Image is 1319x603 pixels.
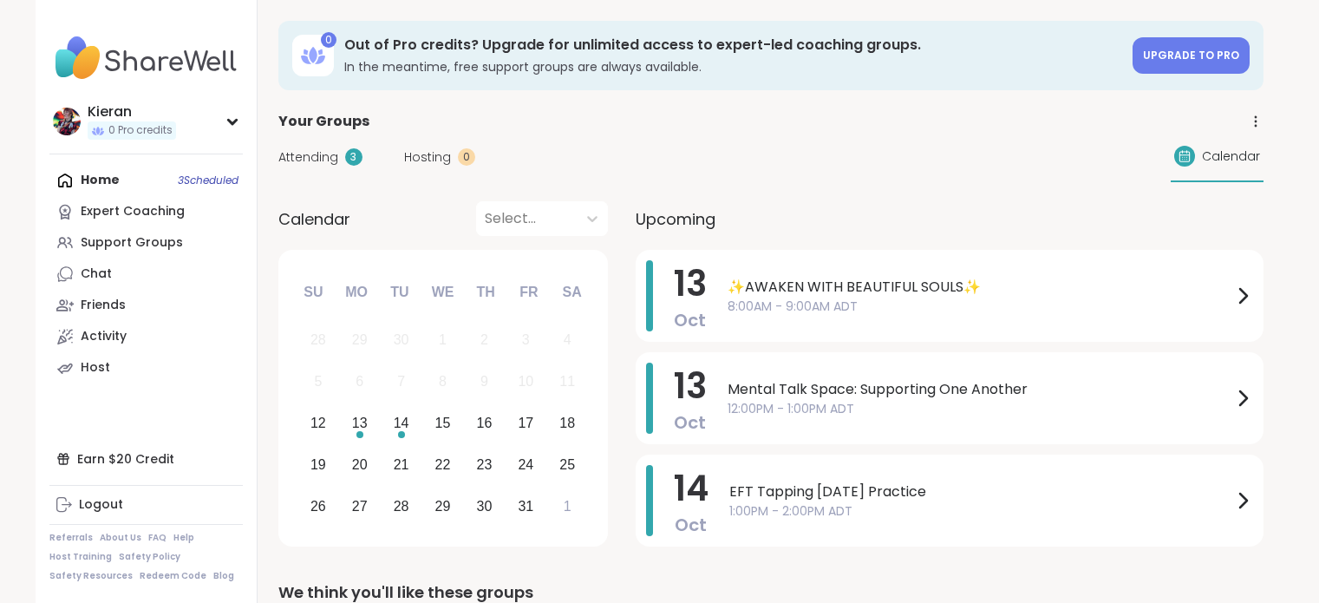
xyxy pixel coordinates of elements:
[341,446,378,483] div: Choose Monday, October 20th, 2025
[394,328,409,351] div: 30
[674,259,707,308] span: 13
[49,551,112,563] a: Host Training
[729,502,1232,521] span: 1:00PM - 2:00PM ADT
[300,364,337,401] div: Not available Sunday, October 5th, 2025
[559,453,575,476] div: 25
[674,410,706,435] span: Oct
[564,495,571,518] div: 1
[352,411,368,435] div: 13
[344,58,1122,75] h3: In the meantime, free support groups are always available.
[81,359,110,377] div: Host
[382,405,420,442] div: Choose Tuesday, October 14th, 2025
[81,203,185,220] div: Expert Coaching
[49,28,243,88] img: ShareWell Nav Logo
[549,364,586,401] div: Not available Saturday, October 11th, 2025
[394,453,409,476] div: 21
[341,488,378,525] div: Choose Monday, October 27th, 2025
[49,532,93,544] a: Referrals
[352,453,368,476] div: 20
[213,570,234,582] a: Blog
[549,322,586,359] div: Not available Saturday, October 4th, 2025
[458,148,475,166] div: 0
[518,453,533,476] div: 24
[352,328,368,351] div: 29
[636,207,715,231] span: Upcoming
[522,328,530,351] div: 3
[424,405,461,442] div: Choose Wednesday, October 15th, 2025
[278,111,369,132] span: Your Groups
[119,551,180,563] a: Safety Policy
[728,298,1232,316] span: 8:00AM - 9:00AM ADT
[674,464,708,513] span: 14
[507,405,545,442] div: Choose Friday, October 17th, 2025
[382,322,420,359] div: Not available Tuesday, September 30th, 2025
[507,322,545,359] div: Not available Friday, October 3rd, 2025
[424,446,461,483] div: Choose Wednesday, October 22nd, 2025
[1202,147,1260,166] span: Calendar
[480,328,488,351] div: 2
[466,446,503,483] div: Choose Thursday, October 23rd, 2025
[382,364,420,401] div: Not available Tuesday, October 7th, 2025
[549,446,586,483] div: Choose Saturday, October 25th, 2025
[394,411,409,435] div: 14
[477,411,493,435] div: 16
[729,482,1232,502] span: EFT Tapping [DATE] Practice
[310,411,326,435] div: 12
[352,495,368,518] div: 27
[310,328,326,351] div: 28
[435,411,451,435] div: 15
[507,488,545,525] div: Choose Friday, October 31st, 2025
[466,322,503,359] div: Not available Thursday, October 2nd, 2025
[728,379,1232,400] span: Mental Talk Space: Supporting One Another
[728,277,1232,298] span: ✨AWAKEN WITH BEAUTIFUL SOULS✨
[728,400,1232,418] span: 12:00PM - 1:00PM ADT
[510,273,548,311] div: Fr
[674,362,707,410] span: 13
[278,207,350,231] span: Calendar
[341,405,378,442] div: Choose Monday, October 13th, 2025
[435,495,451,518] div: 29
[79,496,123,514] div: Logout
[345,148,362,166] div: 3
[564,328,571,351] div: 4
[49,443,243,475] div: Earn $20 Credit
[108,123,173,138] span: 0 Pro credits
[49,259,243,290] a: Chat
[552,273,591,311] div: Sa
[300,405,337,442] div: Choose Sunday, October 12th, 2025
[344,36,1122,55] h3: Out of Pro credits? Upgrade for unlimited access to expert-led coaching groups.
[674,308,706,332] span: Oct
[424,364,461,401] div: Not available Wednesday, October 8th, 2025
[467,273,505,311] div: Th
[549,488,586,525] div: Choose Saturday, November 1st, 2025
[49,321,243,352] a: Activity
[466,364,503,401] div: Not available Thursday, October 9th, 2025
[466,405,503,442] div: Choose Thursday, October 16th, 2025
[404,148,451,167] span: Hosting
[341,364,378,401] div: Not available Monday, October 6th, 2025
[321,32,336,48] div: 0
[423,273,461,311] div: We
[477,495,493,518] div: 30
[310,453,326,476] div: 19
[49,227,243,259] a: Support Groups
[1143,48,1239,62] span: Upgrade to Pro
[559,411,575,435] div: 18
[337,273,375,311] div: Mo
[49,570,133,582] a: Safety Resources
[675,513,707,537] span: Oct
[300,446,337,483] div: Choose Sunday, October 19th, 2025
[53,108,81,135] img: Kieran
[300,322,337,359] div: Not available Sunday, September 28th, 2025
[297,319,588,527] div: month 2025-10
[466,488,503,525] div: Choose Thursday, October 30th, 2025
[140,570,206,582] a: Redeem Code
[88,102,176,121] div: Kieran
[518,370,533,393] div: 10
[382,446,420,483] div: Choose Tuesday, October 21st, 2025
[314,370,322,393] div: 5
[81,328,127,345] div: Activity
[507,446,545,483] div: Choose Friday, October 24th, 2025
[439,328,447,351] div: 1
[49,196,243,227] a: Expert Coaching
